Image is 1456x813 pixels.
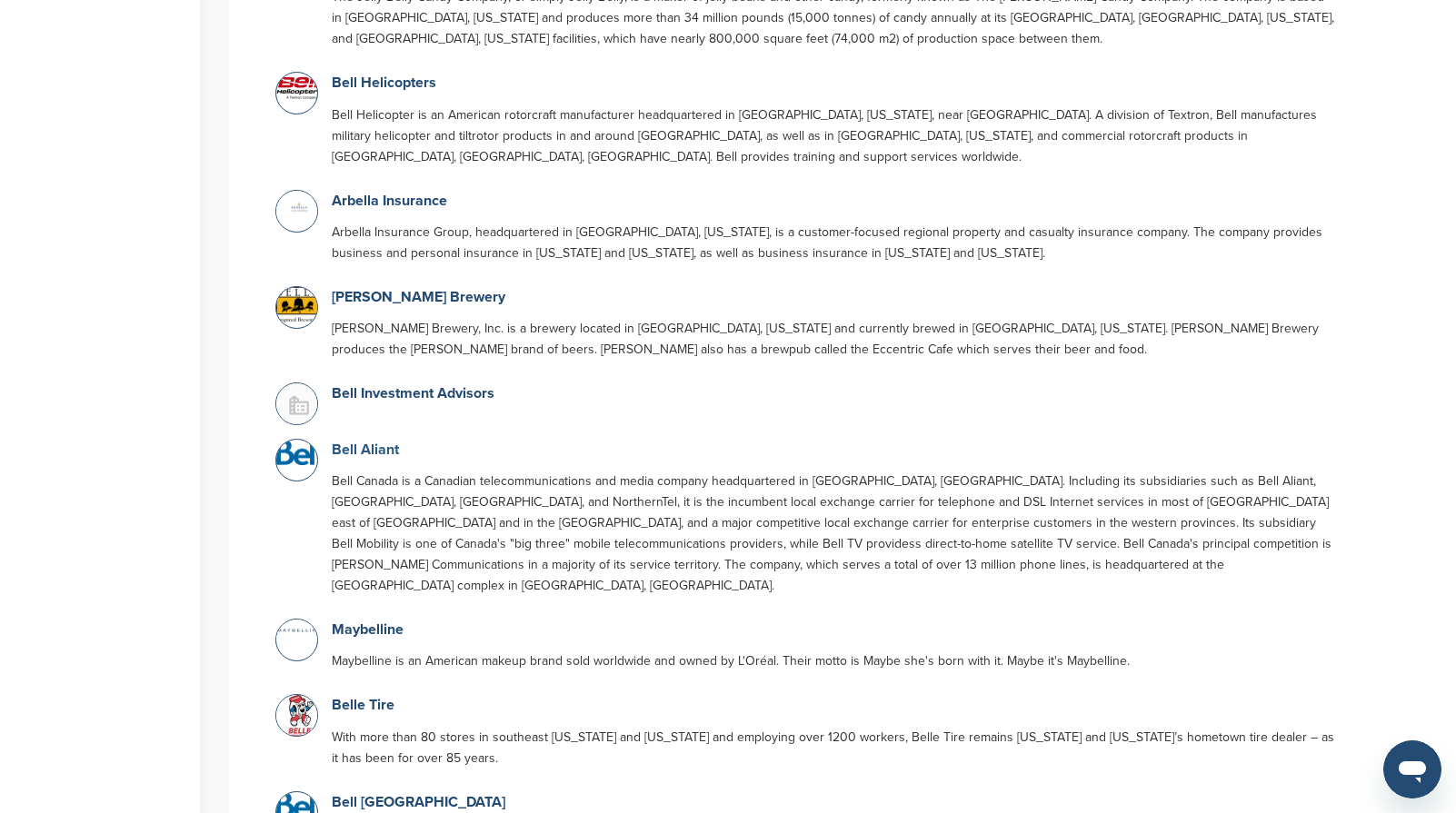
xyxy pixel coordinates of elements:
[276,383,322,429] img: Buildingmissing
[332,620,404,639] a: Maybelline
[276,73,322,100] img: Open uri20141112 50798 jrc64x
[276,620,322,640] img: Data
[332,288,505,306] a: [PERSON_NAME] Brewery
[332,192,447,210] a: Arbella Insurance
[332,727,1334,768] p: With more than 80 stores in southeast [US_STATE] and [US_STATE] and employing over 1200 workers, ...
[332,696,394,714] a: Belle Tire
[332,74,436,92] a: Bell Helicopters
[276,440,322,465] img: Data
[276,287,322,322] img: Bel
[332,793,505,811] a: Bell [GEOGRAPHIC_DATA]
[332,471,1334,596] p: Bell Canada is a Canadian telecommunications and media company headquartered in [GEOGRAPHIC_DATA]...
[332,441,399,459] a: Bell Aliant
[332,384,494,402] a: Bell Investment Advisors
[276,695,322,740] img: Data
[332,104,1334,167] p: Bell Helicopter is an American rotorcraft manufacturer headquartered in [GEOGRAPHIC_DATA], [US_ST...
[332,650,1334,671] p: Maybelline is an American makeup brand sold worldwide and owned by L'Oréal. Their motto is Maybe ...
[332,318,1334,360] p: [PERSON_NAME] Brewery, Inc. is a brewery located in [GEOGRAPHIC_DATA], [US_STATE] and currently b...
[1383,740,1441,798] iframe: Button to launch messaging window
[276,191,322,225] img: Data
[332,222,1334,263] p: Arbella Insurance Group, headquartered in [GEOGRAPHIC_DATA], [US_STATE], is a customer-focused re...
